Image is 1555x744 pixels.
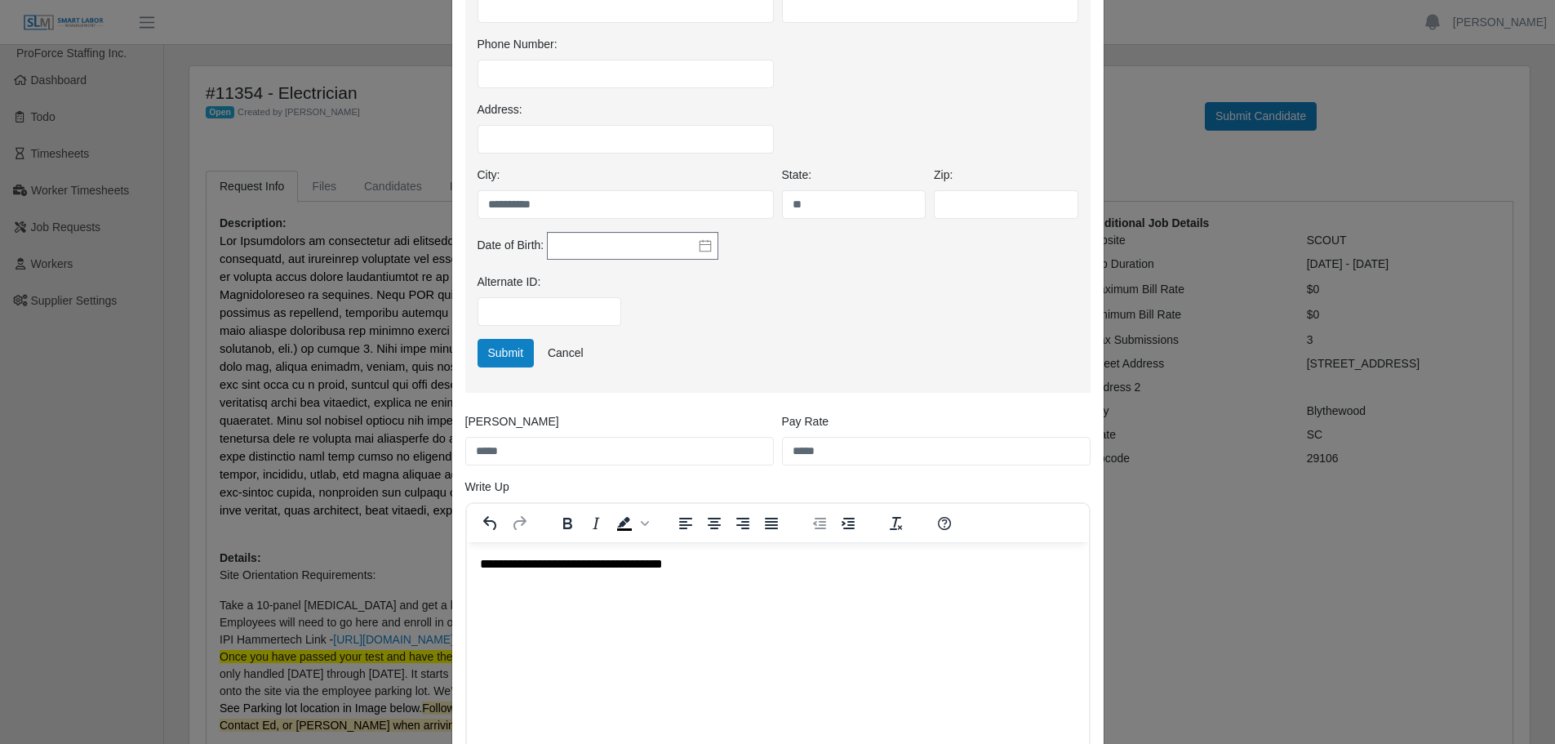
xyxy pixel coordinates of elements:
button: Decrease indent [806,512,833,535]
button: Increase indent [834,512,862,535]
button: Submit [478,339,535,368]
label: State: [782,167,812,184]
button: Bold [553,512,581,535]
button: Justify [758,512,785,535]
label: Alternate ID: [478,274,541,291]
button: Align right [729,512,757,535]
label: City: [478,167,500,184]
label: Phone Number: [478,36,558,53]
a: Cancel [537,339,594,368]
div: Background color Black [611,512,651,535]
button: Redo [505,512,533,535]
label: Pay Rate [782,413,829,430]
button: Clear formatting [882,512,910,535]
label: Address: [478,101,522,118]
button: Align left [672,512,700,535]
button: Align center [700,512,728,535]
button: Italic [582,512,610,535]
label: [PERSON_NAME] [465,413,559,430]
label: Zip: [934,167,953,184]
button: Help [931,512,958,535]
label: Write Up [465,479,509,496]
label: Date of Birth: [478,237,544,254]
button: Undo [477,512,504,535]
